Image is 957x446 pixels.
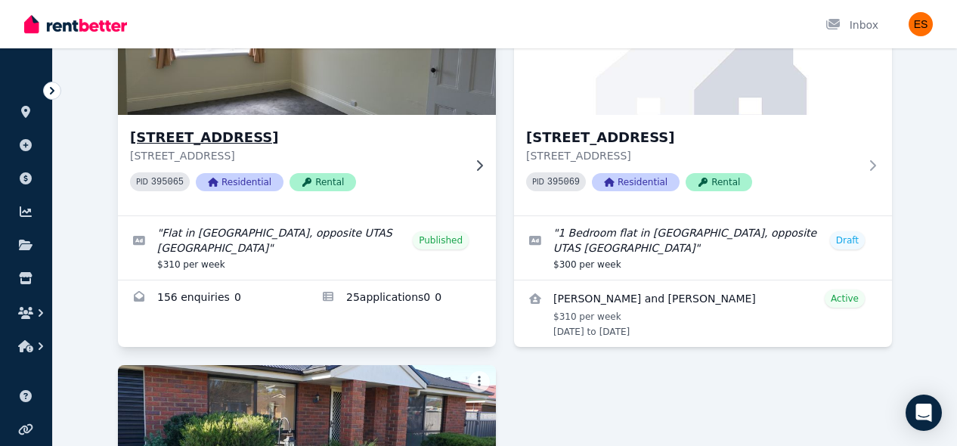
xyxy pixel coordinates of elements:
[196,173,283,191] span: Residential
[136,178,148,186] small: PID
[909,12,933,36] img: Evangeline Samoilov
[151,177,184,187] code: 395065
[532,178,544,186] small: PID
[592,173,680,191] span: Residential
[469,371,490,392] button: More options
[24,13,127,36] img: RentBetter
[514,216,892,280] a: Edit listing: 1 Bedroom flat in Invermay, opposite UTAS Inveresk Campus
[526,148,859,163] p: [STREET_ADDRESS]
[118,280,307,317] a: Enquiries for Unit 2/55 Invermay Rd, Invermay
[547,177,580,187] code: 395069
[514,280,892,347] a: View details for Alexander and Jacqueline Altman
[526,127,859,148] h3: [STREET_ADDRESS]
[118,216,496,280] a: Edit listing: Flat in Invermay, opposite UTAS Inveresk Campus
[906,395,942,431] div: Open Intercom Messenger
[130,127,463,148] h3: [STREET_ADDRESS]
[290,173,356,191] span: Rental
[130,148,463,163] p: [STREET_ADDRESS]
[825,17,878,33] div: Inbox
[686,173,752,191] span: Rental
[307,280,496,317] a: Applications for Unit 2/55 Invermay Rd, Invermay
